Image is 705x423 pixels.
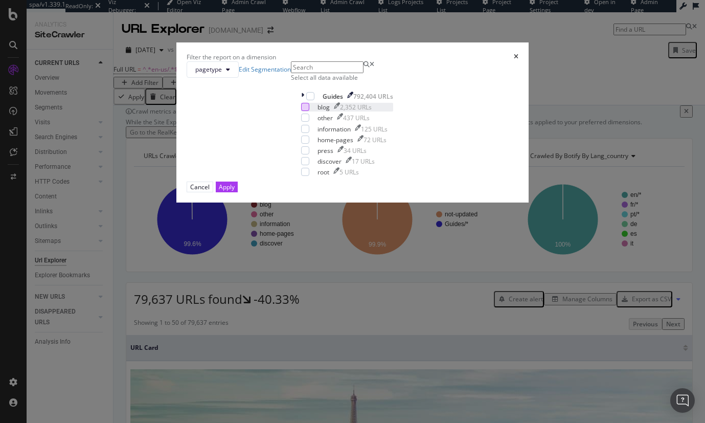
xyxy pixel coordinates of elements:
div: 34 URLs [344,146,367,155]
div: information [317,125,351,133]
div: Apply [219,183,235,191]
div: blog [317,103,330,112]
div: Cancel [190,183,210,191]
div: root [317,168,329,176]
div: 437 URLs [343,114,370,122]
button: pagetype [187,61,239,78]
div: 17 URLs [352,157,375,166]
div: 5 URLs [339,168,359,176]
button: Cancel [187,182,213,192]
div: home-pages [317,136,353,144]
span: pagetype [195,65,222,74]
div: Select all data available [291,73,403,82]
div: 2,352 URLs [340,103,372,112]
div: modal [176,42,529,203]
div: 72 URLs [363,136,386,144]
div: discover [317,157,342,166]
div: times [514,53,518,61]
div: Filter the report on a dimension [187,53,276,61]
a: Edit Segmentation [239,65,291,74]
div: other [317,114,333,122]
div: Guides [323,92,343,101]
div: 125 URLs [361,125,388,133]
div: Open Intercom Messenger [670,388,695,413]
button: Apply [216,182,238,192]
input: Search [291,61,363,73]
div: press [317,146,333,155]
div: 792,404 URLs [353,92,393,101]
